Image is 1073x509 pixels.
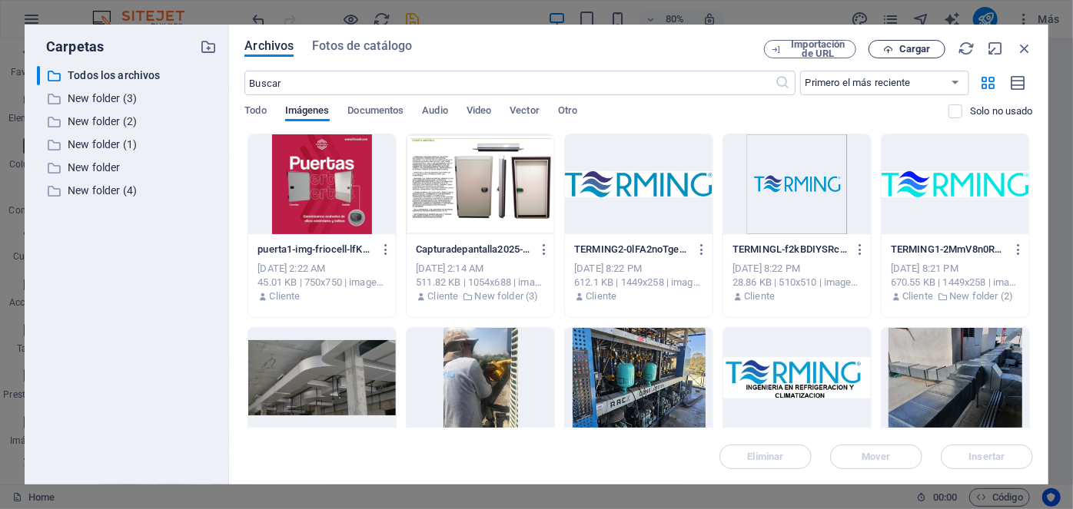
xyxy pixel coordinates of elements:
div: 45.01 KB | 750x750 | image/jpeg [257,276,387,289]
p: New folder (2) [68,113,189,131]
p: Solo muestra los archivos que no están usándose en el sitio web. Los archivos añadidos durante es... [970,104,1033,118]
span: Audio [422,101,447,123]
i: Cerrar [1016,40,1033,57]
p: New folder [68,159,189,177]
div: [DATE] 8:22 PM [574,262,703,276]
button: Cargar [869,40,945,58]
p: New folder (1) [68,136,189,154]
span: Todo [244,101,266,123]
div: 28.86 KB | 510x510 | image/png [732,276,862,289]
p: Cliente [744,289,775,303]
button: Importación de URL [764,40,856,58]
span: Vector [510,101,540,123]
p: TERMING2-0lFA2noTge6gcBg6sI6VDQ.jpg [574,243,689,256]
i: Crear carpeta [200,38,217,55]
div: 511.82 KB | 1054x688 | image/png [416,276,545,289]
div: ​ [37,66,40,85]
div: New folder (4) [37,181,189,200]
p: TERMINGL-f2kBDIYSRc3-YMgv3-16-A.png [732,243,847,256]
p: Capturadepantalla2025-08-18181318-HY8oJOj83v4QhLMGZ1xV0w.png [416,243,530,256]
div: [DATE] 2:14 AM [416,262,545,276]
div: [DATE] 8:21 PM [891,262,1020,276]
div: New folder (1) [37,135,217,154]
span: Fotos de catálogo [312,37,412,55]
p: Todos los archivos [68,67,189,84]
span: Documentos [348,101,404,123]
div: Por: Cliente | Carpeta: New folder (2) [891,289,1020,303]
p: New folder (3) [475,289,539,303]
div: New folder [37,158,217,177]
div: Por: Cliente | Carpeta: New folder (3) [416,289,545,303]
i: Volver a cargar [958,40,975,57]
span: Otro [558,101,577,123]
input: Buscar [244,71,775,95]
span: Cargar [899,45,931,54]
div: [DATE] 2:22 AM [257,262,387,276]
div: 670.55 KB | 1449x258 | image/jpeg [891,276,1020,289]
span: Video [467,101,491,123]
p: Cliente [270,289,301,303]
div: New folder (4) [37,181,217,200]
p: Cliente [427,289,458,303]
span: Imágenes [285,101,330,123]
p: puerta1-img-friocell-lfKgZ7u9ekl7bPAe9EWiIw.jpeg [257,243,372,256]
span: Importación de URL [787,40,849,58]
p: Carpetas [37,37,104,57]
div: 612.1 KB | 1449x258 | image/jpeg [574,276,703,289]
p: Cliente [902,289,933,303]
p: New folder (2) [949,289,1013,303]
div: New folder (2) [37,112,217,131]
p: New folder (4) [68,182,189,200]
div: New folder (3) [37,89,217,108]
i: Minimizar [987,40,1004,57]
p: New folder (3) [68,90,189,107]
span: Archivos [244,37,294,55]
p: Cliente [586,289,616,303]
div: [DATE] 8:22 PM [732,262,862,276]
p: TERMING1-2MmV8n0RBWhgRzkf3_ofZw.jpg [891,243,1005,256]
